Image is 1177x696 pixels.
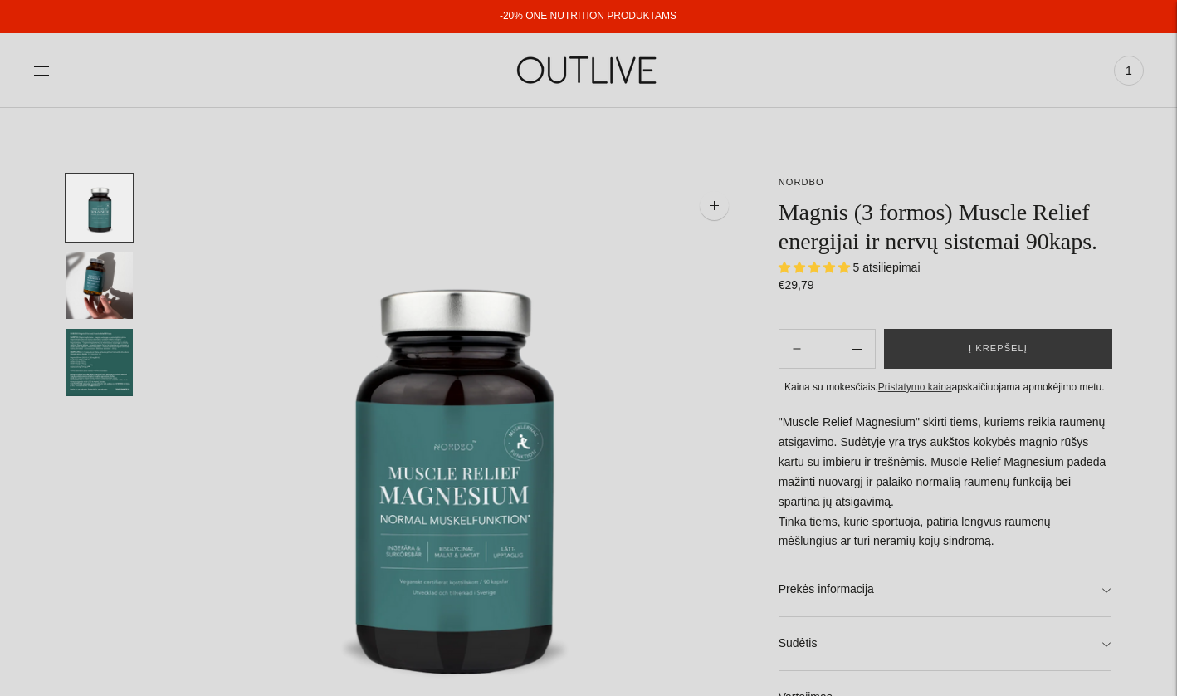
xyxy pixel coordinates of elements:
[66,252,133,319] button: Translation missing: en.general.accessibility.image_thumbail
[969,341,1028,357] span: Į krepšelį
[779,329,814,369] button: Add product quantity
[779,379,1111,396] div: Kaina su mokesčiais. apskaičiuojama apmokėjimo metu.
[779,278,814,292] span: €29,79
[779,617,1111,670] a: Sudėtis
[779,198,1111,256] h1: Magnis (3 formos) Muscle Relief energijai ir nervų sistemai 90kaps.
[779,261,853,274] span: 5.00 stars
[500,10,676,22] a: -20% ONE NUTRITION PRODUKTAMS
[66,329,133,396] button: Translation missing: en.general.accessibility.image_thumbail
[878,381,952,393] a: Pristatymo kaina
[779,177,824,187] a: NORDBO
[1117,59,1140,82] span: 1
[884,329,1112,369] button: Į krepšelį
[853,261,921,274] span: 5 atsiliepimai
[779,563,1111,616] a: Prekės informacija
[1114,52,1144,89] a: 1
[839,329,875,369] button: Subtract product quantity
[779,413,1111,552] p: "Muscle Relief Magnesium" skirti tiems, kuriems reikia raumenų atsigavimo. Sudėtyje yra trys aukš...
[485,42,692,99] img: OUTLIVE
[814,337,839,361] input: Product quantity
[66,174,133,242] button: Translation missing: en.general.accessibility.image_thumbail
